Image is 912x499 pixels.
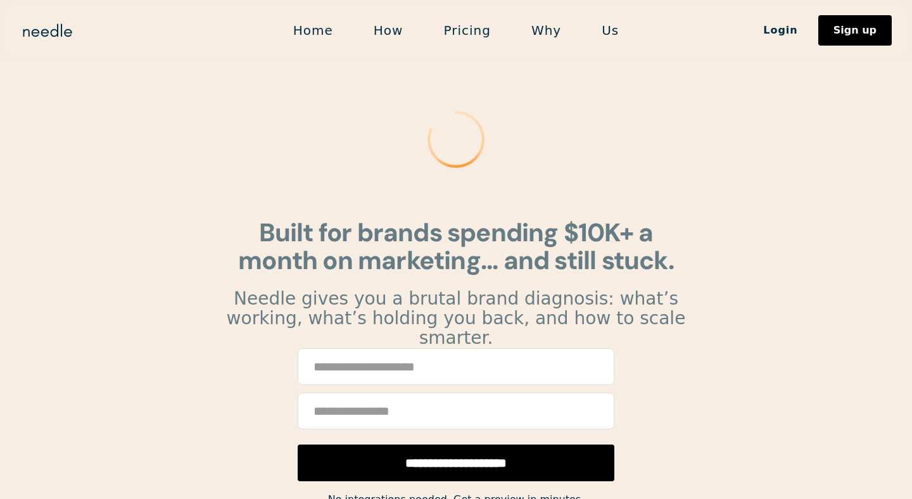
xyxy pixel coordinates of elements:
a: Why [511,17,581,44]
div: Sign up [833,25,877,35]
p: Needle gives you a brutal brand diagnosis: what’s working, what’s holding you back, and how to sc... [225,289,687,348]
a: Sign up [818,15,892,46]
form: Email Form [298,348,614,481]
a: Home [273,17,353,44]
strong: Built for brands spending $10K+ a month on marketing... and still stuck. [238,216,674,277]
a: How [353,17,424,44]
a: Us [581,17,639,44]
a: Login [743,20,818,41]
a: Pricing [423,17,510,44]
